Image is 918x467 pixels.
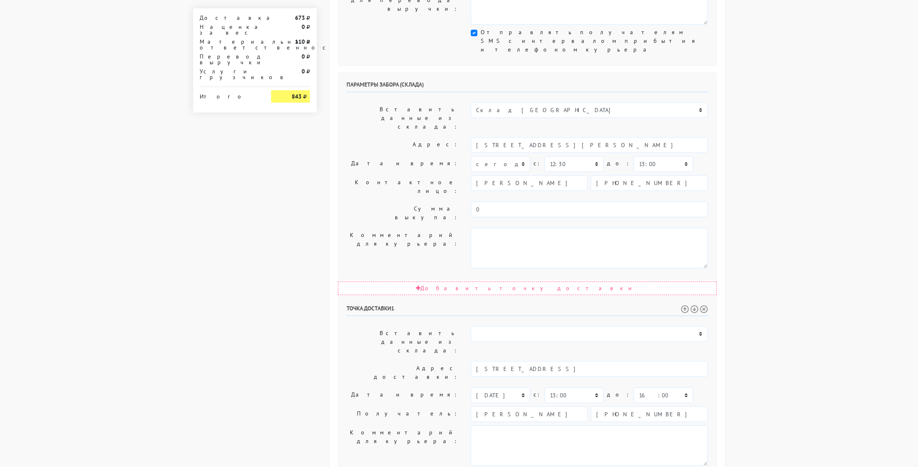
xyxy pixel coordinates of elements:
div: Перевод выручки [194,54,265,65]
label: Вставить данные из склада: [340,102,465,134]
strong: 110 [295,38,305,45]
h6: Точка доставки [347,305,708,316]
div: Услуги грузчиков [194,68,265,80]
label: c: [533,156,541,171]
label: Дата и время: [340,387,465,403]
label: Комментарий для курьера: [340,425,465,466]
h6: Параметры забора (склада) [347,81,708,92]
strong: 0 [302,53,305,60]
label: Комментарий для курьера: [340,228,465,268]
label: Адрес доставки: [340,361,465,384]
div: Добавить точку доставки [338,282,717,295]
label: Отправлять получателям SMS с интервалом прибытия и телефоном курьера [481,28,708,54]
label: Контактное лицо: [340,175,465,198]
strong: 843 [292,93,302,100]
label: Дата и время: [340,156,465,172]
input: Имя [471,406,588,422]
strong: 673 [295,14,305,21]
label: до: [607,387,630,402]
span: 1 [391,305,394,312]
strong: 0 [302,23,305,31]
div: Материальная ответственность [194,39,265,50]
input: Имя [471,175,588,191]
strong: 0 [302,68,305,75]
label: Получатель: [340,406,465,422]
div: Доставка [194,15,265,21]
label: Вставить данные из склада: [340,326,465,358]
label: Сумма выкупа: [340,202,465,225]
input: Телефон [591,406,708,422]
label: Адрес: [340,137,465,153]
div: Наценка за вес [194,24,265,35]
label: c: [533,387,541,402]
label: до: [607,156,630,171]
div: Итого [200,90,259,99]
input: Телефон [591,175,708,191]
